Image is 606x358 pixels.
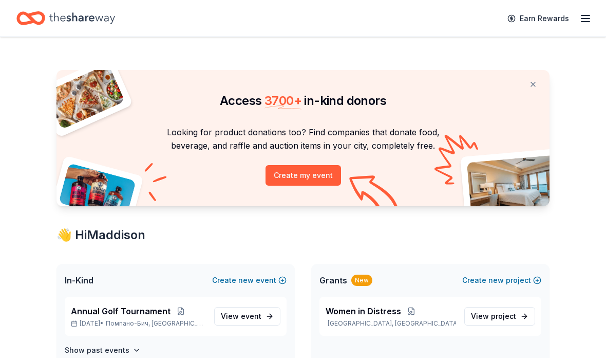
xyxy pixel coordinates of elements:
span: In-Kind [65,274,93,287]
a: Earn Rewards [501,9,575,28]
span: Access in-kind donors [220,93,386,108]
span: 3700 + [264,93,301,108]
span: event [241,312,261,320]
p: [DATE] • [71,319,206,328]
span: new [238,274,254,287]
button: Show past events [65,344,141,356]
p: [GEOGRAPHIC_DATA], [GEOGRAPHIC_DATA] [326,319,456,328]
span: Annual Golf Tournament [71,305,171,317]
h4: Show past events [65,344,129,356]
span: Помпано-Бич, [GEOGRAPHIC_DATA] [106,319,206,328]
span: View [221,310,261,323]
button: Create my event [266,165,341,186]
span: new [488,274,504,287]
span: project [491,312,516,320]
a: View project [464,307,535,326]
p: Looking for product donations too? Find companies that donate food, beverage, and raffle and auct... [69,126,537,153]
a: View event [214,307,280,326]
button: Createnewproject [462,274,541,287]
span: View [471,310,516,323]
a: Home [16,6,115,30]
div: 👋 Hi Maddison [56,227,550,243]
span: Grants [319,274,347,287]
div: New [351,275,372,286]
button: Createnewevent [212,274,287,287]
img: Curvy arrow [349,175,401,214]
span: Women in Distress [326,305,401,317]
img: Pizza [45,64,125,130]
